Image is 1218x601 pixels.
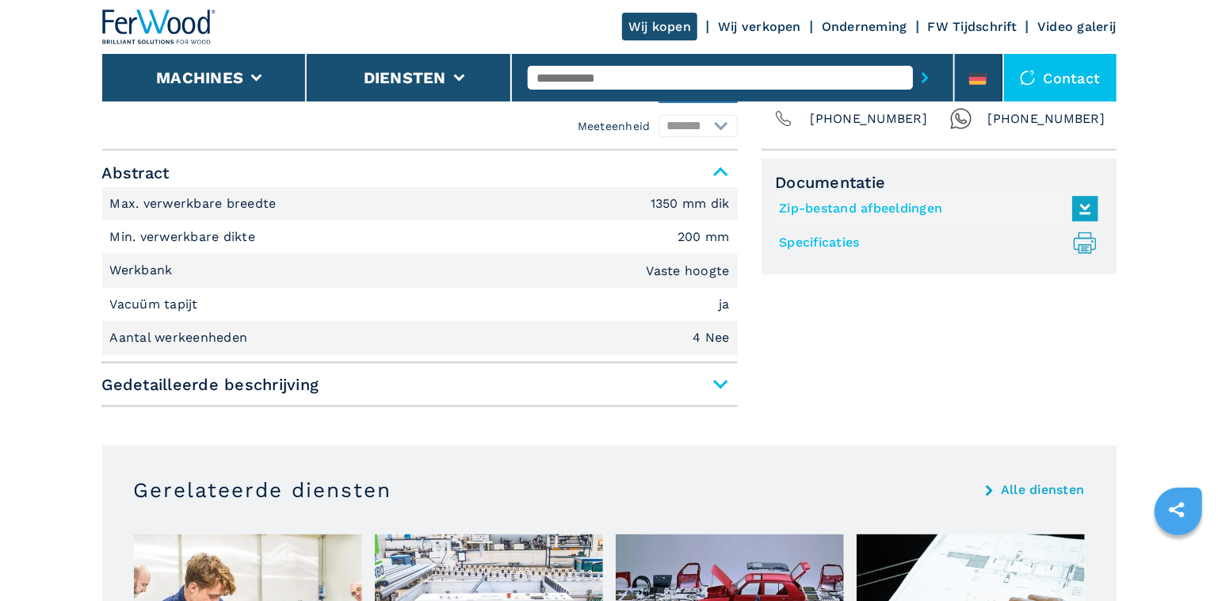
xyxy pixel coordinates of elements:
[719,298,730,311] em: ja
[1037,19,1116,34] a: Video galerij
[988,108,1105,130] span: [PHONE_NUMBER]
[102,159,738,187] span: Abstract
[693,331,729,344] em: 4 Nee
[156,68,243,87] button: Machines
[110,330,248,345] font: Aantal werkeenheden
[678,231,730,243] em: 200 mm
[913,59,937,96] button: Verzenden-knop
[110,229,256,244] font: Min. verwerkbare dikte
[1001,484,1084,496] a: Alle diensten
[811,108,928,130] span: [PHONE_NUMBER]
[110,297,198,312] font: Vacuüm tapijt
[1020,70,1036,86] img: Contact
[102,10,216,44] img: Ferwood
[134,477,392,503] h3: Gerelateerde diensten
[780,196,1090,222] a: Zip-bestand afbeeldingen
[780,202,943,215] font: Zip-bestand afbeeldingen
[364,68,446,87] button: Diensten
[102,370,738,399] span: Gedetailleerde beschrijving
[110,262,173,278] font: Werkbank
[773,108,795,130] img: Telefoon
[647,265,730,278] em: Vaste hoogte
[822,19,907,34] a: Onderneming
[102,187,738,355] div: Abstract
[928,19,1018,34] a: FW Tijdschrift
[780,236,860,249] font: Specificaties
[776,173,1102,192] span: Documentatie
[1157,490,1197,530] a: Deel dit
[578,118,651,134] em: Meeteenheid
[622,13,697,40] a: Wij kopen
[1044,69,1101,87] font: Contact
[718,19,801,34] a: Wij verkopen
[950,108,972,130] img: Whatsapp
[1151,530,1206,589] iframe: Chat
[651,197,730,210] em: 1350 mm dik
[110,196,277,211] font: Max. verwerkbare breedte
